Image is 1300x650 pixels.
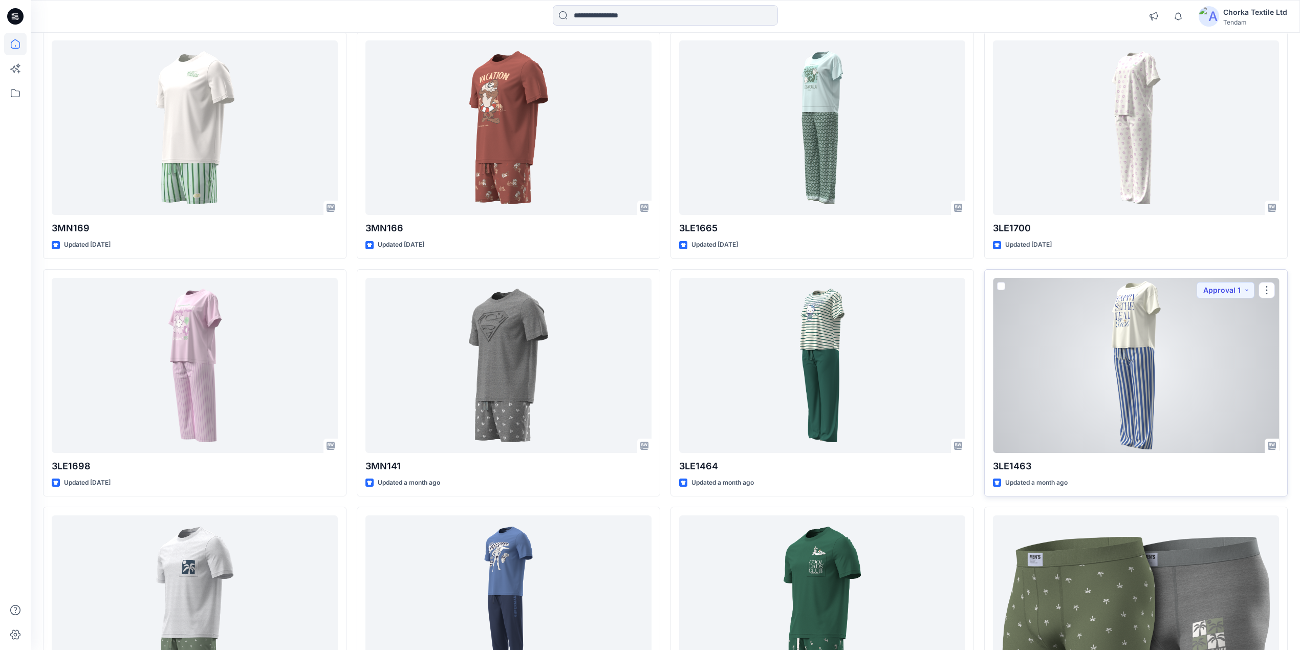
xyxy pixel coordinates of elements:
[993,459,1279,473] p: 3LE1463
[1005,240,1052,250] p: Updated [DATE]
[365,221,652,235] p: 3MN166
[52,221,338,235] p: 3MN169
[679,221,965,235] p: 3LE1665
[64,240,111,250] p: Updated [DATE]
[64,478,111,488] p: Updated [DATE]
[679,40,965,215] a: 3LE1665
[365,459,652,473] p: 3MN141
[679,459,965,473] p: 3LE1464
[378,478,440,488] p: Updated a month ago
[52,459,338,473] p: 3LE1698
[993,278,1279,453] a: 3LE1463
[52,278,338,453] a: 3LE1698
[1223,18,1287,26] div: Tendam
[378,240,424,250] p: Updated [DATE]
[1005,478,1068,488] p: Updated a month ago
[365,278,652,453] a: 3MN141
[1223,6,1287,18] div: Chorka Textile Ltd
[691,478,754,488] p: Updated a month ago
[993,40,1279,215] a: 3LE1700
[52,40,338,215] a: 3MN169
[679,278,965,453] a: 3LE1464
[993,221,1279,235] p: 3LE1700
[1199,6,1219,27] img: avatar
[691,240,738,250] p: Updated [DATE]
[365,40,652,215] a: 3MN166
